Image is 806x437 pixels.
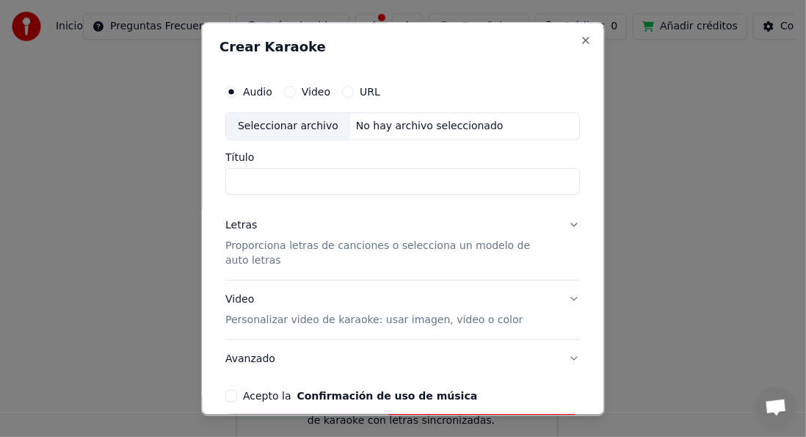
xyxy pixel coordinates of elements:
h2: Crear Karaoke [220,40,587,54]
div: Seleccionar archivo [227,113,351,140]
p: Personalizar video de karaoke: usar imagen, video o color [226,313,523,328]
div: Video [226,292,523,328]
button: Avanzado [226,340,581,378]
button: LetrasProporciona letras de canciones o selecciona un modelo de auto letras [226,206,581,280]
div: Letras [226,218,258,233]
label: Audio [244,87,273,97]
label: Acepto la [244,391,478,401]
button: VideoPersonalizar video de karaoke: usar imagen, video o color [226,281,581,339]
label: Título [226,152,581,162]
label: Video [302,87,330,97]
label: URL [360,87,381,97]
div: No hay archivo seleccionado [350,119,509,134]
button: Acepto la [297,391,478,401]
p: Proporciona letras de canciones o selecciona un modelo de auto letras [226,239,557,268]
